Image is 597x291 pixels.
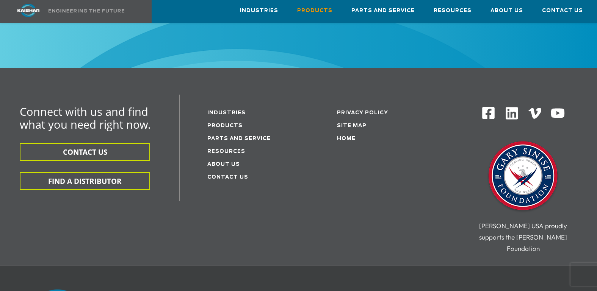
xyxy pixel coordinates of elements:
[550,106,565,121] img: Youtube
[490,6,523,15] span: About Us
[505,106,519,121] img: Linkedin
[240,0,278,21] a: Industries
[481,106,495,120] img: Facebook
[479,222,567,252] span: [PERSON_NAME] USA proudly supports the [PERSON_NAME] Foundation
[207,149,245,154] a: Resources
[542,6,583,15] span: Contact Us
[490,0,523,21] a: About Us
[207,162,240,167] a: About Us
[297,0,332,21] a: Products
[207,110,246,115] a: Industries
[337,110,388,115] a: Privacy Policy
[240,6,278,15] span: Industries
[20,104,151,132] span: Connect with us and find what you need right now.
[528,108,541,119] img: Vimeo
[542,0,583,21] a: Contact Us
[351,6,415,15] span: Parts and Service
[207,136,271,141] a: Parts and service
[485,139,561,215] img: Gary Sinise Foundation
[20,143,150,161] button: CONTACT US
[337,123,367,128] a: Site Map
[207,123,243,128] a: Products
[20,172,150,190] button: FIND A DISTRIBUTOR
[351,0,415,21] a: Parts and Service
[337,136,356,141] a: Home
[434,0,472,21] a: Resources
[207,175,248,180] a: Contact Us
[297,6,332,15] span: Products
[434,6,472,15] span: Resources
[49,9,124,12] img: Engineering the future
